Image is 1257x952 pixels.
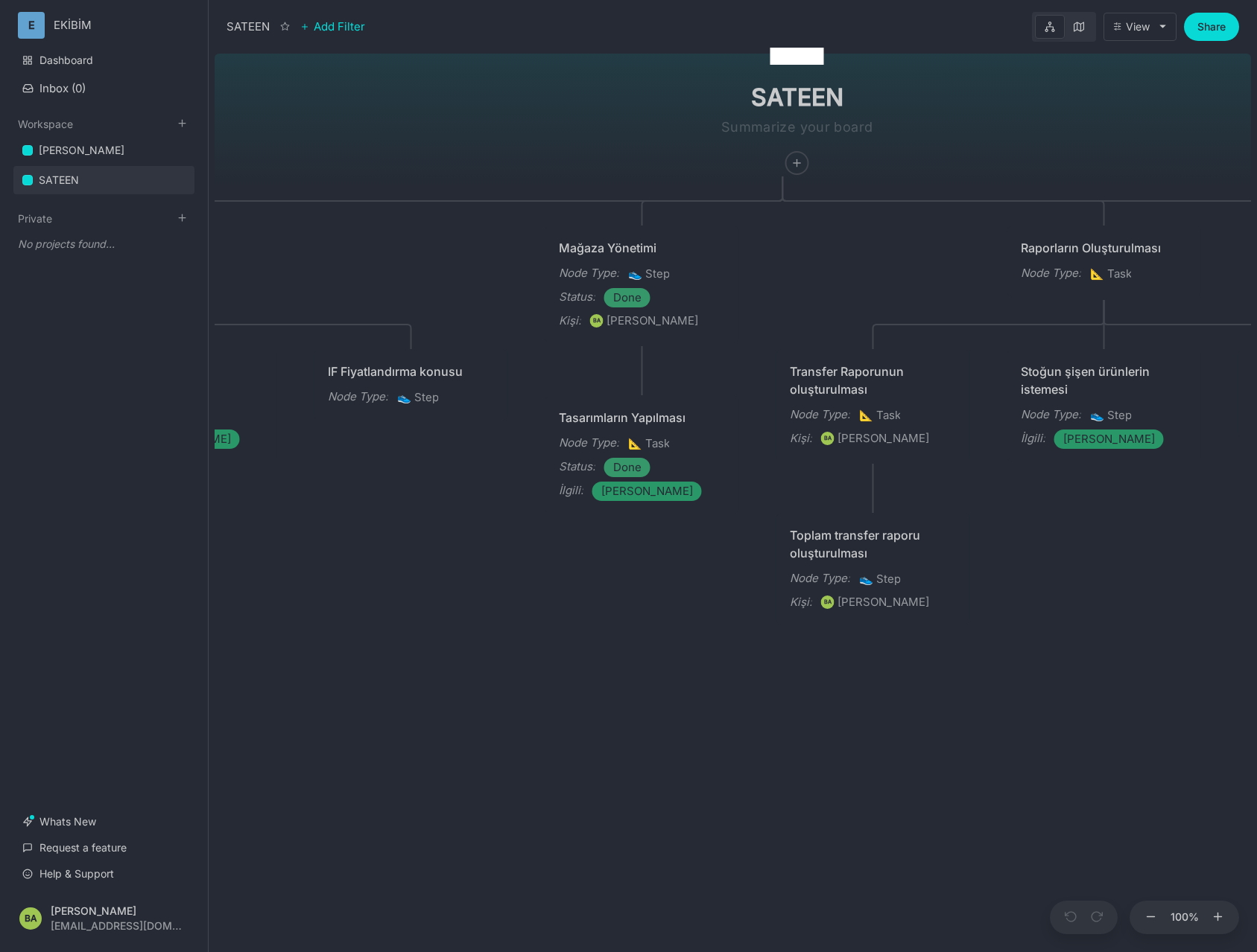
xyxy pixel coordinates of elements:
span: [PERSON_NAME] [1063,430,1155,448]
span: Step [628,265,670,283]
a: SATEEN [13,166,194,194]
div: EKİBİM [54,19,166,32]
div: Node Type : [1021,264,1081,282]
div: Kişi : [790,429,812,447]
div: [PERSON_NAME] [13,136,194,165]
a: Help & Support [13,860,194,888]
div: No projects found... [13,231,194,258]
div: Mağaza Yönetimi [559,239,726,257]
i: 📐 [628,436,645,450]
button: Share [1184,13,1239,41]
button: 100% [1167,901,1203,935]
div: Kişi : [559,312,581,330]
div: [PERSON_NAME] [838,593,929,611]
span: Task [859,406,901,424]
div: Node Type : [328,388,388,406]
div: E [18,12,45,39]
div: [PERSON_NAME] [607,312,698,330]
span: Done [613,289,642,307]
div: Raporların Oluşturulması [1021,239,1188,257]
button: Workspace [18,118,73,130]
div: Tasarımların Yapılması [559,409,726,427]
div: İlgili : [559,482,583,499]
span: [PERSON_NAME] [601,482,693,500]
div: [PERSON_NAME] [39,141,124,159]
div: Toplam transfer raporu oluşturulmasıNode Type:👟StepKişi:BA[PERSON_NAME] [776,512,971,625]
button: BA[PERSON_NAME][EMAIL_ADDRESS][DOMAIN_NAME] [13,896,194,940]
i: 👟 [859,572,876,586]
div: IF Fiyatlandırma konusuNode Type:👟Step [314,348,509,421]
div: View [1126,21,1150,33]
div: [PERSON_NAME] [838,429,929,447]
a: Dashboard [13,46,194,74]
a: [PERSON_NAME] [13,136,194,164]
div: Stoğun şişen ürünlerin istemesi [1021,362,1188,398]
div: [PERSON_NAME] [51,905,182,916]
i: 📐 [1090,266,1107,281]
span: Step [859,570,901,588]
a: Whats New [13,808,194,836]
div: IF Fiyatlandırma konusu [328,362,495,380]
div: Stoğun şişen ürünlerin istemesiNode Type:👟Stepİlgili:[PERSON_NAME] [1007,348,1202,463]
i: 👟 [397,390,414,404]
div: BA [590,314,604,328]
div: Node Type : [1021,406,1081,424]
div: SATEEN [39,171,79,189]
div: Transfer Raporunun oluşturulmasıNode Type:📐TaskKişi:BA[PERSON_NAME] [776,348,971,461]
div: Transfer Raporunun oluşturulması [790,362,957,398]
div: Private [13,226,194,262]
div: Node Type : [790,569,850,587]
button: Private [18,212,52,225]
button: EEKİBİM [18,12,190,39]
div: BA [821,595,835,609]
div: Toplam transfer raporu oluşturulması [790,526,957,562]
div: Node Type : [559,434,619,452]
div: Kişi : [790,593,812,611]
i: 📐 [859,408,876,422]
i: 👟 [1090,408,1107,422]
div: Node Type : [559,264,619,282]
span: Step [397,389,439,406]
span: Task [1090,265,1132,283]
div: Tasarımların YapılmasıNode Type:📐TaskStatus:Doneİlgili:[PERSON_NAME] [545,394,740,515]
div: BA [821,432,835,445]
a: Request a feature [13,834,194,862]
span: Task [628,435,670,453]
div: İlgili : [1021,429,1045,447]
div: Raporların OluşturulmasıNode Type:📐Task [1007,225,1202,298]
div: [EMAIL_ADDRESS][DOMAIN_NAME] [51,920,182,931]
button: Inbox (0) [13,75,194,101]
button: Add Filter [300,18,365,36]
span: Add Filter [309,18,365,36]
button: View [1104,13,1177,41]
span: Done [613,459,642,476]
div: SATEEN [227,18,270,36]
div: BA [19,907,42,930]
i: 👟 [628,266,645,281]
div: Status : [559,458,595,476]
div: Node Type : [790,406,850,424]
div: Workspace [13,132,194,200]
div: Status : [559,288,595,306]
span: Step [1090,406,1132,424]
div: Mağaza YönetimiNode Type:👟StepStatus:DoneKişi:BA[PERSON_NAME] [545,225,740,344]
